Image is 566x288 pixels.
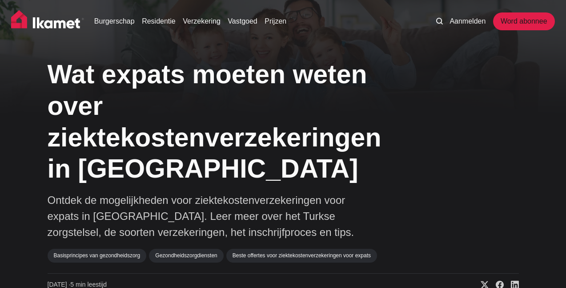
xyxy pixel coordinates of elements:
font: Gezondheidszorgdiensten [155,252,217,259]
a: Gezondheidszorgdiensten [149,249,223,262]
a: Word abonnee [493,12,555,30]
font: Prijzen [265,17,286,25]
a: Vastgoed [228,16,257,27]
font: [DATE] ∙ [48,281,71,288]
a: Burgerschap [94,16,135,27]
font: Burgerschap [94,17,135,25]
img: Ikamet thuis [11,10,84,32]
font: Ontdek de mogelijkheden voor ziektekostenverzekeringen voor expats in [GEOGRAPHIC_DATA]. Leer mee... [48,194,354,238]
font: Verzekering [183,17,221,25]
font: Vastgoed [228,17,257,25]
a: Basisprincipes van gezondheidszorg [48,249,147,262]
a: Beste offertes voor ziektekostenverzekeringen voor expats [226,249,377,262]
font: Word abonnee [501,17,547,25]
a: Verzekering [183,16,221,27]
a: Prijzen [265,16,286,27]
font: Residentie [142,17,176,25]
font: 5 min leestijd [70,281,107,288]
a: Aanmelden [450,16,486,27]
a: Residentie [142,16,176,27]
font: Beste offertes voor ziektekostenverzekeringen voor expats [233,252,371,259]
font: Wat expats moeten weten over ziektekostenverzekeringen in [GEOGRAPHIC_DATA] [48,60,381,183]
font: Aanmelden [450,17,486,25]
font: Basisprincipes van gezondheidszorg [54,252,140,259]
